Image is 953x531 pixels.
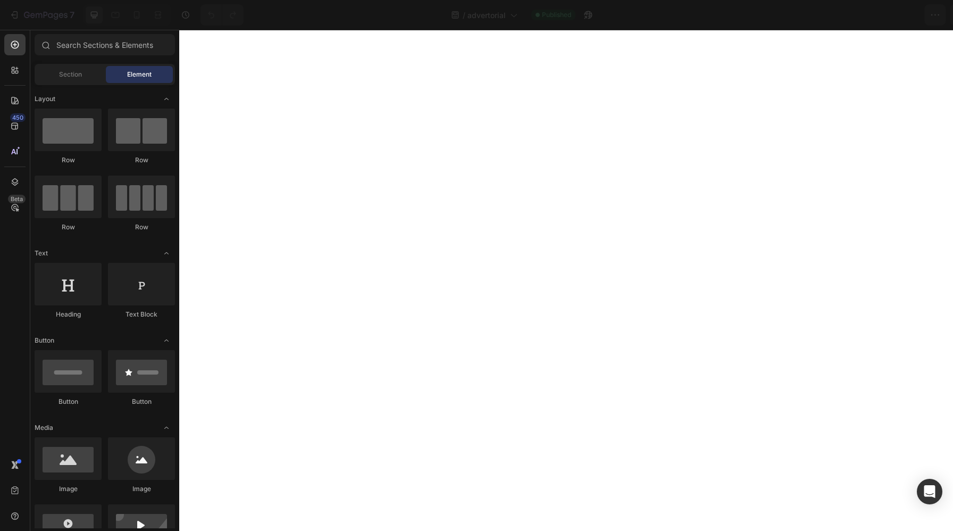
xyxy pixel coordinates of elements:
[108,222,175,232] div: Row
[10,113,26,122] div: 450
[35,248,48,258] span: Text
[8,195,26,203] div: Beta
[59,70,82,79] span: Section
[35,397,102,406] div: Button
[158,245,175,262] span: Toggle open
[35,94,55,104] span: Layout
[70,9,74,21] p: 7
[917,479,942,504] div: Open Intercom Messenger
[463,10,465,21] span: /
[158,90,175,107] span: Toggle open
[108,310,175,319] div: Text Block
[179,30,953,531] iframe: Design area
[200,4,244,26] div: Undo/Redo
[35,336,54,345] span: Button
[4,4,79,26] button: 7
[35,310,102,319] div: Heading
[852,11,870,20] span: Save
[35,484,102,494] div: Image
[127,70,152,79] span: Element
[158,332,175,349] span: Toggle open
[542,10,571,20] span: Published
[882,4,927,26] button: Publish
[467,10,506,21] span: advertorial
[108,397,175,406] div: Button
[35,34,175,55] input: Search Sections & Elements
[108,155,175,165] div: Row
[35,423,53,433] span: Media
[35,222,102,232] div: Row
[891,10,918,21] div: Publish
[158,419,175,436] span: Toggle open
[108,484,175,494] div: Image
[843,4,878,26] button: Save
[35,155,102,165] div: Row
